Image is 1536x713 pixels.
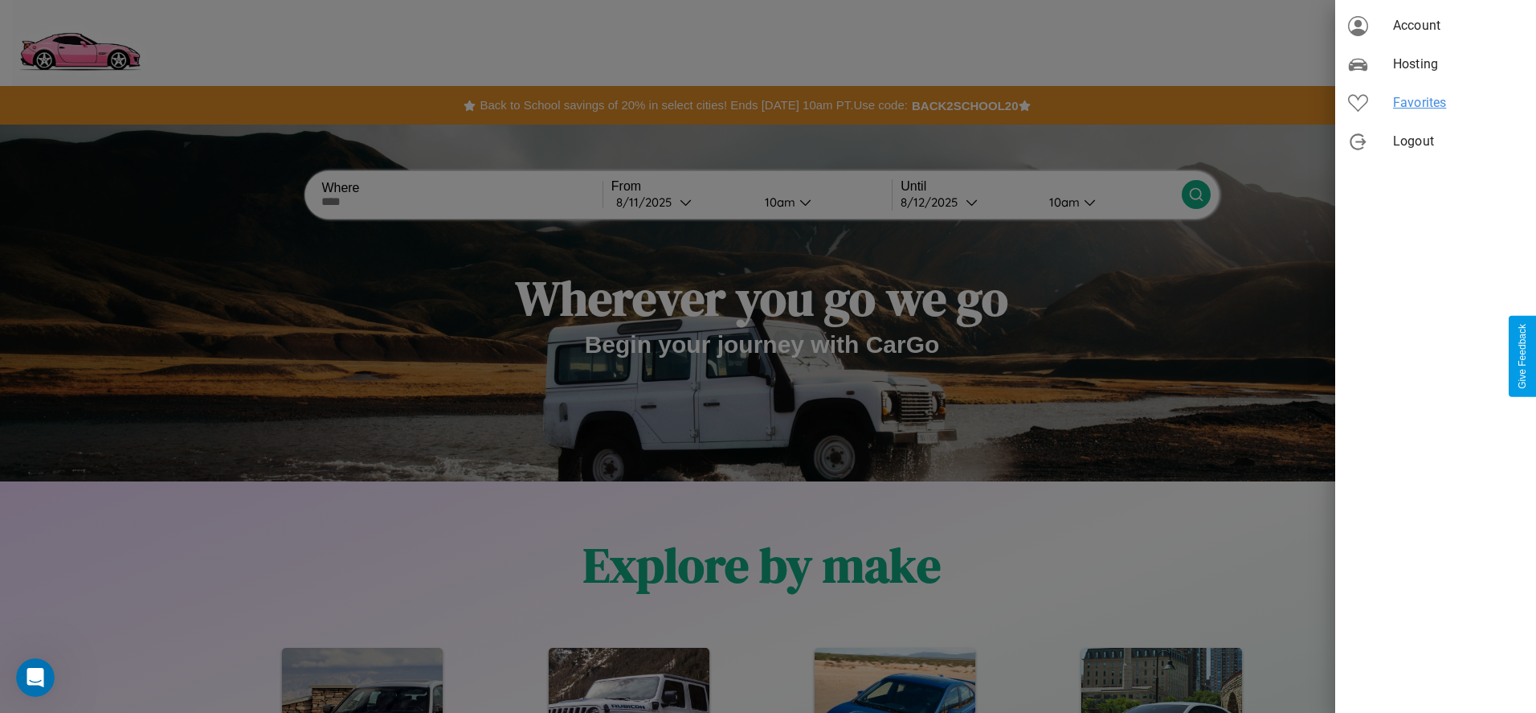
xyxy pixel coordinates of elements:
[1335,6,1536,45] div: Account
[1517,324,1528,389] div: Give Feedback
[1393,16,1523,35] span: Account
[1393,55,1523,74] span: Hosting
[1393,93,1523,113] span: Favorites
[1335,122,1536,161] div: Logout
[1335,45,1536,84] div: Hosting
[1335,84,1536,122] div: Favorites
[1393,132,1523,151] span: Logout
[16,658,55,697] iframe: Intercom live chat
